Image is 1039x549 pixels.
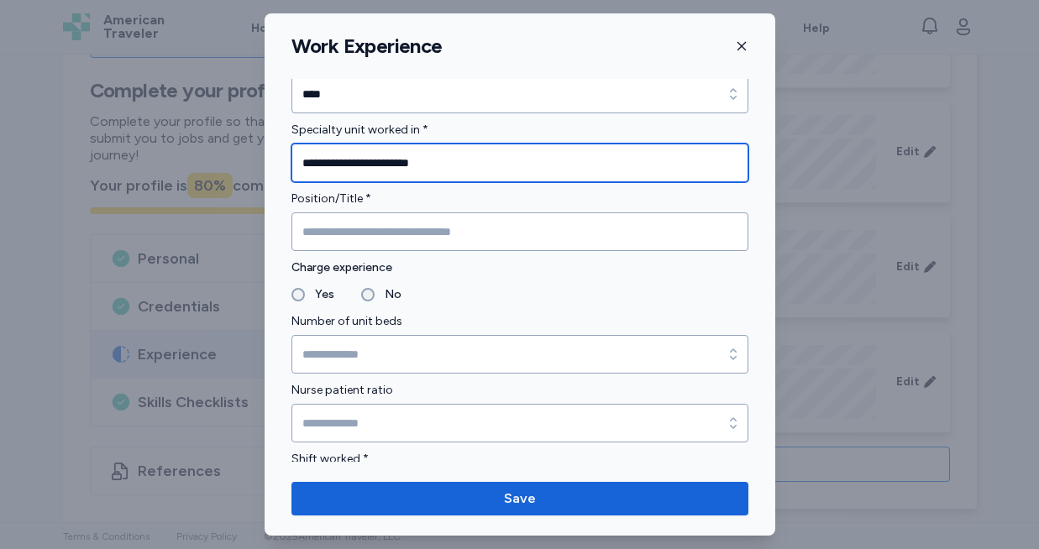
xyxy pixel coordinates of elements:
[291,120,748,140] label: Specialty unit worked in *
[291,311,748,332] label: Number of unit beds
[291,144,748,182] input: Specialty unit worked in *
[291,189,748,209] label: Position/Title *
[291,449,748,469] label: Shift worked *
[291,482,748,515] button: Save
[375,285,401,305] label: No
[291,212,748,251] input: Position/Title *
[291,380,748,400] label: Nurse patient ratio
[291,258,748,278] label: Charge experience
[305,285,334,305] label: Yes
[291,34,443,59] h1: Work Experience
[504,489,536,509] span: Save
